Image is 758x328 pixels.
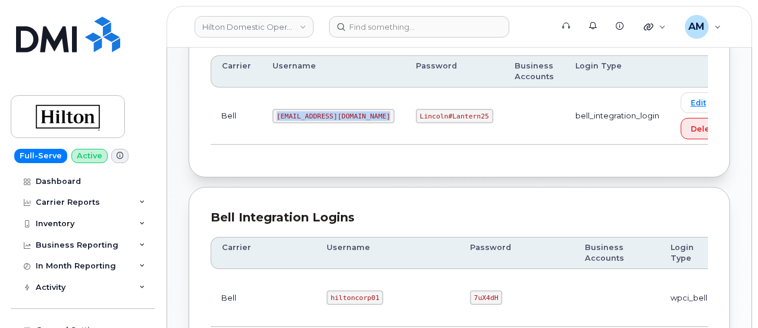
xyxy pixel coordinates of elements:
[681,92,716,113] a: Edit
[706,276,749,319] iframe: Messenger Launcher
[635,15,674,39] div: Quicklinks
[504,55,565,88] th: Business Accounts
[329,16,509,38] input: Find something...
[316,237,459,270] th: Username
[688,20,704,34] span: AM
[565,55,670,88] th: Login Type
[195,16,314,38] a: Hilton Domestic Operating Company Inc
[470,290,502,305] code: 7uX4dH
[565,88,670,145] td: bell_integration_login
[211,237,316,270] th: Carrier
[691,123,718,135] span: Delete
[676,15,729,39] div: Aldo Martinez
[574,237,660,270] th: Business Accounts
[211,55,262,88] th: Carrier
[327,290,383,305] code: hiltoncorp01
[262,55,405,88] th: Username
[459,237,574,270] th: Password
[405,55,504,88] th: Password
[272,109,394,123] code: [EMAIL_ADDRESS][DOMAIN_NAME]
[211,269,316,326] td: Bell
[681,118,728,139] button: Delete
[660,237,718,270] th: Login Type
[211,209,708,226] div: Bell Integration Logins
[660,269,718,326] td: wpci_bell
[211,88,262,145] td: Bell
[416,109,493,123] code: Lincoln#Lantern25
